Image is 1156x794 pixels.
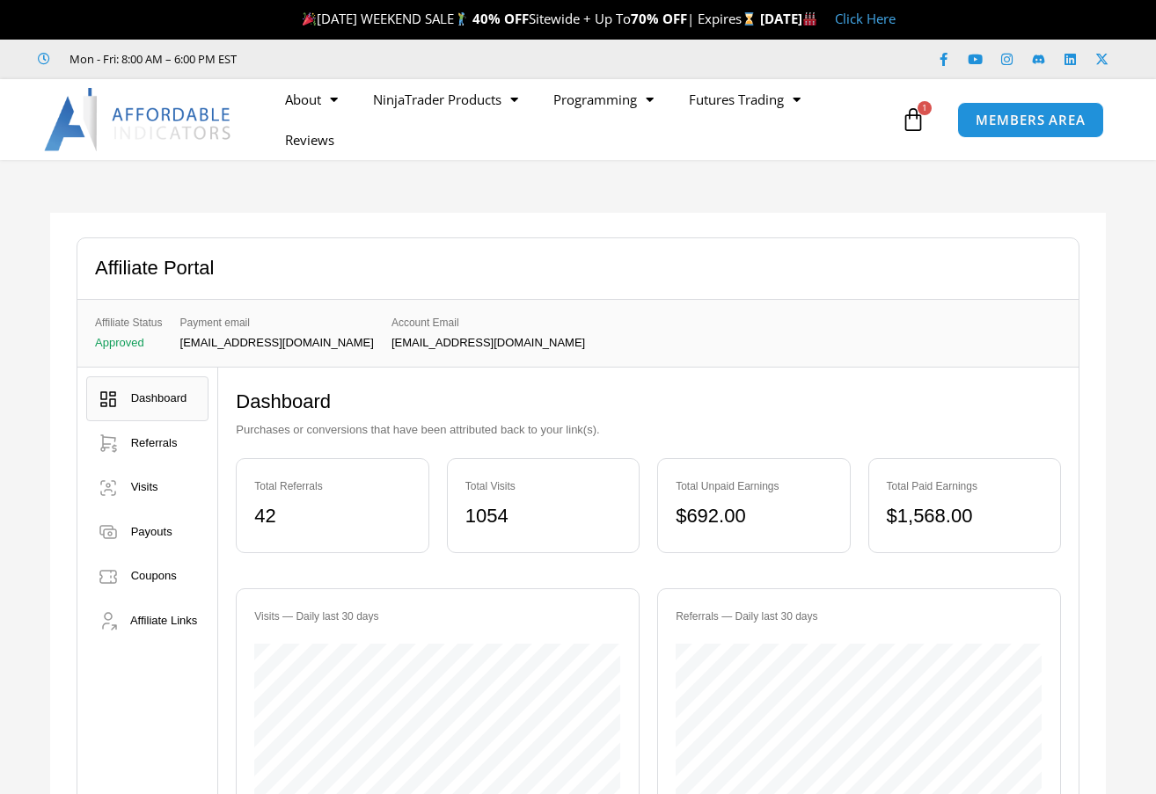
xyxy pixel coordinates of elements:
[676,505,746,527] bdi: 692.00
[95,256,214,281] h2: Affiliate Portal
[676,505,686,527] span: $
[671,79,818,120] a: Futures Trading
[760,10,817,27] strong: [DATE]
[86,465,209,510] a: Visits
[465,477,621,496] div: Total Visits
[887,505,973,527] bdi: 1,568.00
[65,48,237,69] span: Mon - Fri: 8:00 AM – 6:00 PM EST
[743,12,756,25] img: ⌛
[131,436,178,449] span: Referrals
[131,569,177,582] span: Coupons
[803,12,816,25] img: 🏭
[918,101,932,115] span: 1
[676,607,1043,626] div: Referrals — Daily last 30 days
[835,10,896,27] a: Click Here
[236,419,1061,441] p: Purchases or conversions that have been attributed back to your link(s).
[95,337,163,349] p: Approved
[267,79,896,160] nav: Menu
[254,607,621,626] div: Visits — Daily last 30 days
[536,79,671,120] a: Programming
[254,477,410,496] div: Total Referrals
[254,499,410,535] div: 42
[86,599,209,644] a: Affiliate Links
[391,337,585,349] p: [EMAIL_ADDRESS][DOMAIN_NAME]
[957,102,1104,138] a: MEMBERS AREA
[267,79,355,120] a: About
[676,477,831,496] div: Total Unpaid Earnings
[303,12,316,25] img: 🎉
[86,510,209,555] a: Payouts
[391,313,585,332] span: Account Email
[95,313,163,332] span: Affiliate Status
[472,10,529,27] strong: 40% OFF
[86,376,209,421] a: Dashboard
[131,480,158,493] span: Visits
[298,10,760,27] span: [DATE] WEEKEND SALE Sitewide + Up To | Expires
[465,499,621,535] div: 1054
[44,88,233,151] img: LogoAI | Affordable Indicators – NinjaTrader
[455,12,468,25] img: 🏌️‍♂️
[976,113,1086,127] span: MEMBERS AREA
[131,391,187,404] span: Dashboard
[631,10,687,27] strong: 70% OFF
[86,554,209,599] a: Coupons
[131,525,172,538] span: Payouts
[261,50,525,68] iframe: Customer reviews powered by Trustpilot
[130,614,197,627] span: Affiliate Links
[180,313,374,332] span: Payment email
[267,120,352,160] a: Reviews
[874,94,952,145] a: 1
[887,505,897,527] span: $
[86,421,209,466] a: Referrals
[180,337,374,349] p: [EMAIL_ADDRESS][DOMAIN_NAME]
[236,390,1061,415] h2: Dashboard
[887,477,1043,496] div: Total Paid Earnings
[355,79,536,120] a: NinjaTrader Products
